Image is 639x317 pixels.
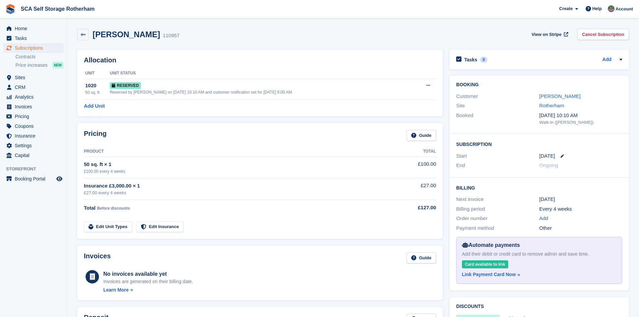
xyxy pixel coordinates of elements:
[382,204,436,212] div: £127.00
[456,152,539,160] div: Start
[110,68,413,79] th: Unit Status
[539,215,548,222] a: Add
[163,32,179,40] div: 110957
[456,93,539,100] div: Customer
[456,205,539,213] div: Billing period
[84,190,382,196] div: £27.00 every 4 weeks
[84,252,111,263] h2: Invoices
[84,182,382,190] div: Insurance £3,000.00 × 1
[532,31,562,38] span: View on Stripe
[85,90,110,96] div: 50 sq. ft
[15,112,55,121] span: Pricing
[15,34,55,43] span: Tasks
[456,141,622,147] h2: Subscription
[3,174,63,183] a: menu
[407,130,436,141] a: Guide
[602,56,611,64] a: Add
[462,271,614,278] a: Link Payment Card Now
[464,57,477,63] h2: Tasks
[456,304,622,309] h2: Discounts
[110,89,413,95] div: Reserved by [PERSON_NAME] on [DATE] 10:10 AM and customer notification set for [DATE] 6:00 AM.
[539,196,622,203] div: [DATE]
[15,83,55,92] span: CRM
[3,83,63,92] a: menu
[15,73,55,82] span: Sites
[616,6,633,12] span: Account
[6,166,67,172] span: Storefront
[110,82,141,89] span: Reserved
[3,151,63,160] a: menu
[382,178,436,200] td: £27.00
[55,175,63,183] a: Preview store
[577,29,629,40] a: Cancel Subscription
[3,92,63,102] a: menu
[559,5,573,12] span: Create
[97,206,130,211] span: Before discounts
[539,224,622,232] div: Other
[456,112,539,126] div: Booked
[592,5,602,12] span: Help
[84,130,107,141] h2: Pricing
[84,221,132,232] a: Edit Unit Types
[18,3,97,14] a: SCA Self Storage Rotherham
[456,215,539,222] div: Order number
[539,205,622,213] div: Every 4 weeks
[136,221,184,232] a: Edit Insurance
[456,184,622,191] h2: Billing
[462,271,516,278] div: Link Payment Card Now
[456,162,539,169] div: End
[3,102,63,111] a: menu
[84,161,382,168] div: 50 sq. ft × 1
[3,112,63,121] a: menu
[456,102,539,110] div: Site
[15,54,63,60] a: Contracts
[85,82,110,90] div: 1020
[15,62,48,68] span: Price increases
[3,121,63,131] a: menu
[462,241,617,249] div: Automate payments
[15,92,55,102] span: Analytics
[84,168,382,174] div: £100.00 every 4 weeks
[52,62,63,68] div: NEW
[84,56,436,64] h2: Allocation
[84,146,382,157] th: Product
[84,68,110,79] th: Unit
[462,251,617,258] div: Add their debit or credit card to remove admin and save time.
[480,57,488,63] div: 0
[456,196,539,203] div: Next invoice
[456,224,539,232] div: Payment method
[5,4,15,14] img: stora-icon-8386f47178a22dfd0bd8f6a31ec36ba5ce8667c1dd55bd0f319d3a0aa187defe.svg
[103,278,193,285] div: Invoices are generated on their billing date.
[15,151,55,160] span: Capital
[15,43,55,53] span: Subscriptions
[103,286,128,294] div: Learn More
[3,141,63,150] a: menu
[539,119,622,126] div: Walk-in ([PERSON_NAME])
[15,61,63,69] a: Price increases NEW
[539,93,581,99] a: [PERSON_NAME]
[93,30,160,39] h2: [PERSON_NAME]
[15,141,55,150] span: Settings
[15,102,55,111] span: Invoices
[3,73,63,82] a: menu
[539,152,555,160] time: 2025-10-02 23:00:00 UTC
[84,102,105,110] a: Add Unit
[456,82,622,88] h2: Booking
[462,260,508,268] div: Card available to link
[84,205,96,211] span: Total
[15,121,55,131] span: Coupons
[3,43,63,53] a: menu
[382,146,436,157] th: Total
[539,162,558,168] span: Ongoing
[539,103,564,108] a: Rotherham
[539,112,622,119] div: [DATE] 10:10 AM
[15,131,55,141] span: Insurance
[608,5,615,12] img: Sarah Race
[103,270,193,278] div: No invoices available yet
[407,252,436,263] a: Guide
[15,174,55,183] span: Booking Portal
[15,24,55,33] span: Home
[529,29,570,40] a: View on Stripe
[3,24,63,33] a: menu
[103,286,193,294] a: Learn More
